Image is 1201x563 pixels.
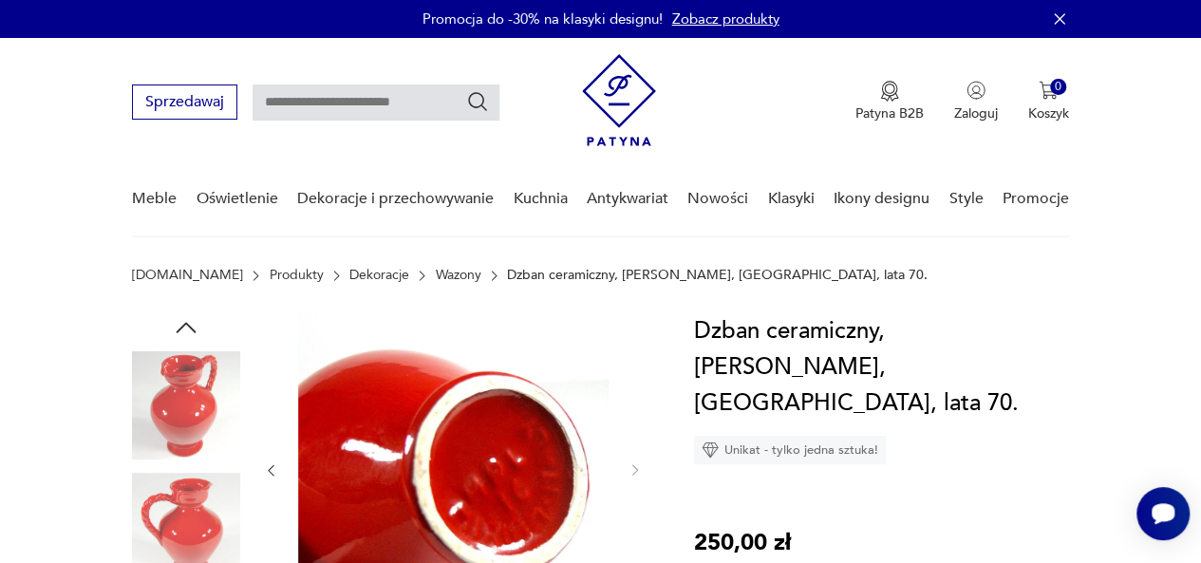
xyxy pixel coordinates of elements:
[582,54,656,146] img: Patyna - sklep z meblami i dekoracjami vintage
[702,441,719,459] img: Ikona diamentu
[132,268,243,283] a: [DOMAIN_NAME]
[954,81,998,122] button: Zaloguj
[1136,487,1190,540] iframe: Smartsupp widget button
[132,97,237,110] a: Sprzedawaj
[1028,81,1069,122] button: 0Koszyk
[948,162,983,235] a: Style
[587,162,668,235] a: Antykwariat
[694,525,791,561] p: 250,00 zł
[436,268,481,283] a: Wazony
[954,104,998,122] p: Zaloguj
[1028,104,1069,122] p: Koszyk
[1003,162,1069,235] a: Promocje
[297,162,494,235] a: Dekoracje i przechowywanie
[672,9,779,28] a: Zobacz produkty
[197,162,278,235] a: Oświetlenie
[132,162,177,235] a: Meble
[349,268,409,283] a: Dekoracje
[270,268,324,283] a: Produkty
[132,351,240,460] img: Zdjęcie produktu Dzban ceramiczny, Miriam Deruta, Włochy, lata 70.
[513,162,567,235] a: Kuchnia
[855,104,924,122] p: Patyna B2B
[1039,81,1058,100] img: Ikona koszyka
[880,81,899,102] img: Ikona medalu
[694,313,1069,422] h1: Dzban ceramiczny, [PERSON_NAME], [GEOGRAPHIC_DATA], lata 70.
[855,81,924,122] button: Patyna B2B
[687,162,748,235] a: Nowości
[768,162,815,235] a: Klasyki
[1050,79,1066,95] div: 0
[466,90,489,113] button: Szukaj
[966,81,985,100] img: Ikonka użytkownika
[507,268,928,283] p: Dzban ceramiczny, [PERSON_NAME], [GEOGRAPHIC_DATA], lata 70.
[694,436,886,464] div: Unikat - tylko jedna sztuka!
[132,84,237,120] button: Sprzedawaj
[855,81,924,122] a: Ikona medaluPatyna B2B
[422,9,663,28] p: Promocja do -30% na klasyki designu!
[834,162,929,235] a: Ikony designu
